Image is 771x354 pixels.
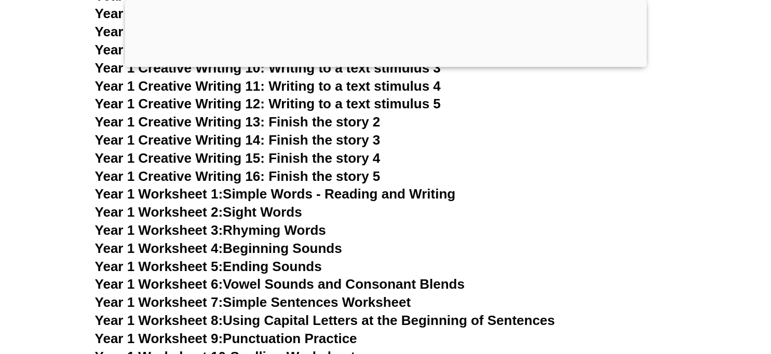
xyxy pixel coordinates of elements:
a: Year 1 Worksheet 7:Simple Sentences Worksheet [95,294,411,309]
span: Year 1 Worksheet 4: [95,240,223,256]
a: Year 1 Creative Writing 16: Finish the story 5 [95,168,381,183]
span: Year 1 Worksheet 9: [95,330,223,346]
a: Year 1 Creative Writing 8: Finish the story [95,23,362,39]
a: Year 1 Creative Writing 9: Writing to a text stimulus 2 [95,41,434,57]
a: Year 1 Worksheet 1:Simple Words - Reading and Writing [95,186,456,201]
span: Year 1 Worksheet 7: [95,294,223,309]
span: Year 1 Worksheet 5: [95,258,223,274]
a: Year 1 Creative Writing 12: Writing to a text stimulus 5 [95,95,441,111]
span: Year 1 Worksheet 8: [95,312,223,328]
a: Year 1 Worksheet 9:Punctuation Practice [95,330,357,346]
span: Year 1 Worksheet 3: [95,222,223,237]
a: Year 1 Worksheet 8:Using Capital Letters at the Beginning of Sentences [95,312,555,328]
span: Year 1 Worksheet 6: [95,276,223,291]
a: Year 1 Worksheet 5:Ending Sounds [95,258,322,274]
a: Year 1 Creative Writing 15: Finish the story 4 [95,150,381,165]
a: Year 1 Creative Writing 13: Finish the story 2 [95,114,381,129]
a: Year 1 Worksheet 2:Sight Words [95,204,302,219]
a: Year 1 Creative Writing 11: Writing to a text stimulus 4 [95,78,441,93]
a: Year 1 Creative Writing 14: Finish the story 3 [95,132,381,147]
span: Year 1 Worksheet 1: [95,186,223,201]
a: Year 1 Worksheet 6:Vowel Sounds and Consonant Blends [95,276,465,291]
a: Year 1 Creative Writing 10: Writing to a text stimulus 3 [95,60,441,75]
iframe: Chat Widget [598,237,771,354]
a: Year 1 Worksheet 4:Beginning Sounds [95,240,342,256]
a: Year 1 Worksheet 3:Rhyming Words [95,222,326,237]
a: Year 1 Creative Writing 7: Writing to a text stimulus [95,5,422,21]
span: Year 1 Worksheet 2: [95,204,223,219]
